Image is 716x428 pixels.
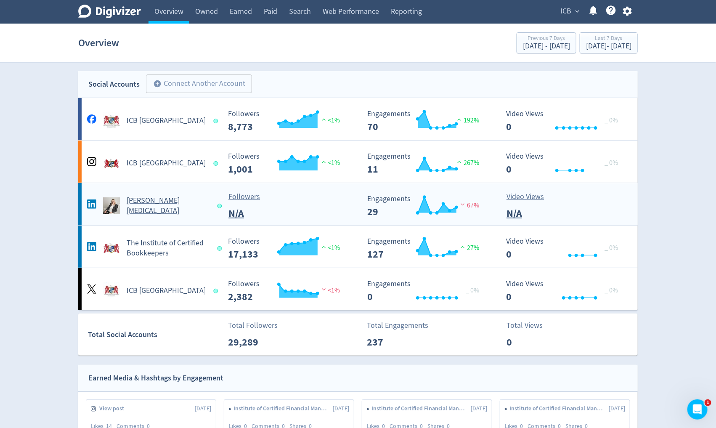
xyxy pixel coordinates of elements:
[78,29,119,56] h1: Overview
[372,404,471,413] span: Institute of Certified Financial Managers [GEOGRAPHIC_DATA] [GEOGRAPHIC_DATA] ICFM & ICB
[459,201,479,210] span: 67%
[103,155,120,172] img: ICB Australia undefined
[705,399,711,406] span: 1
[127,158,206,168] h5: ICB [GEOGRAPHIC_DATA]
[455,116,479,125] span: 192%
[605,159,618,167] span: _ 0%
[510,404,609,413] span: Institute of Certified Financial Managers [GEOGRAPHIC_DATA] [GEOGRAPHIC_DATA] ICFM & ICB
[507,335,555,350] p: 0
[605,244,618,252] span: _ 0%
[228,335,276,350] p: 29,289
[459,244,479,252] span: 27%
[88,78,140,90] div: Social Accounts
[687,399,708,420] iframe: Intercom live chat
[459,244,467,250] img: positive-performance.svg
[224,152,350,175] svg: Followers 1,001
[153,80,162,88] span: add_circle
[103,112,120,129] img: ICB Australia undefined
[466,286,479,295] span: _ 0%
[234,404,333,413] span: Institute of Certified Financial Managers [GEOGRAPHIC_DATA] [GEOGRAPHIC_DATA] ICFM & ICB
[103,240,120,257] img: The Institute of Certified Bookkeepers undefined
[78,183,638,225] a: Amanda Linton undefined[PERSON_NAME][MEDICAL_DATA]FollowersN/A Engagements 29 Engagements 29 67%V...
[224,237,350,260] svg: Followers 17,133
[471,404,487,413] span: [DATE]
[224,280,350,302] svg: Followers 2,382
[580,32,638,53] button: Last 7 Days[DATE]- [DATE]
[146,74,252,93] button: Connect Another Account
[363,110,489,132] svg: Engagements 70
[523,43,570,50] div: [DATE] - [DATE]
[88,372,223,384] div: Earned Media & Hashtags by Engagement
[507,320,555,331] p: Total Views
[99,404,129,413] span: View post
[459,201,467,207] img: negative-performance.svg
[560,5,571,18] span: ICB
[502,152,628,175] svg: Video Views 0
[214,161,221,166] span: Data last synced: 9 Oct 2025, 7:02am (AEDT)
[78,268,638,310] a: ICB Australia undefinedICB [GEOGRAPHIC_DATA] Followers 2,382 Followers 2,382 <1% Engagements 0 En...
[333,404,349,413] span: [DATE]
[320,286,328,292] img: negative-performance.svg
[573,8,581,15] span: expand_more
[78,141,638,183] a: ICB Australia undefinedICB [GEOGRAPHIC_DATA] Followers 1,001 Followers 1,001 <1% Engagements 11 E...
[214,119,221,123] span: Data last synced: 9 Oct 2025, 7:02am (AEDT)
[78,98,638,140] a: ICB Australia undefinedICB [GEOGRAPHIC_DATA] Followers 8,773 Followers 8,773 <1% Engagements 70 E...
[586,35,631,43] div: Last 7 Days
[502,237,628,260] svg: Video Views 0
[127,116,206,126] h5: ICB [GEOGRAPHIC_DATA]
[103,282,120,299] img: ICB Australia undefined
[609,404,625,413] span: [DATE]
[455,159,464,165] img: positive-performance.svg
[88,329,222,341] div: Total Social Accounts
[228,320,278,331] p: Total Followers
[557,5,581,18] button: ICB
[502,110,628,132] svg: Video Views 0
[320,116,328,122] img: positive-performance.svg
[320,159,340,167] span: <1%
[455,159,479,167] span: 267%
[320,159,328,165] img: positive-performance.svg
[363,237,489,260] svg: Engagements 127
[228,206,277,221] p: N/A
[517,32,576,53] button: Previous 7 Days[DATE] - [DATE]
[507,206,555,221] p: N/A
[127,196,209,216] h5: [PERSON_NAME][MEDICAL_DATA]
[320,116,340,125] span: <1%
[320,286,340,295] span: <1%
[367,320,428,331] p: Total Engagements
[78,226,638,268] a: The Institute of Certified Bookkeepers undefinedThe Institute of Certified Bookkeepers Followers ...
[523,35,570,43] div: Previous 7 Days
[320,244,328,250] img: positive-performance.svg
[502,280,628,302] svg: Video Views 0
[127,286,206,296] h5: ICB [GEOGRAPHIC_DATA]
[363,280,489,302] svg: Engagements 0
[586,43,631,50] div: [DATE] - [DATE]
[605,286,618,295] span: _ 0%
[103,197,120,214] img: Amanda Linton undefined
[605,116,618,125] span: _ 0%
[127,238,209,258] h5: The Institute of Certified Bookkeepers
[217,246,224,251] span: Data last synced: 8 Oct 2025, 5:02pm (AEDT)
[195,404,211,413] span: [DATE]
[224,110,350,132] svg: Followers 8,773
[455,116,464,122] img: positive-performance.svg
[320,244,340,252] span: <1%
[363,195,489,217] svg: Engagements 29
[363,152,489,175] svg: Engagements 11
[217,204,224,208] span: Data last synced: 8 Oct 2025, 7:02pm (AEDT)
[228,191,277,202] p: Followers
[214,289,221,293] span: Data last synced: 8 Oct 2025, 5:02pm (AEDT)
[507,191,555,202] p: Video Views
[367,335,415,350] p: 237
[140,76,252,93] a: Connect Another Account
